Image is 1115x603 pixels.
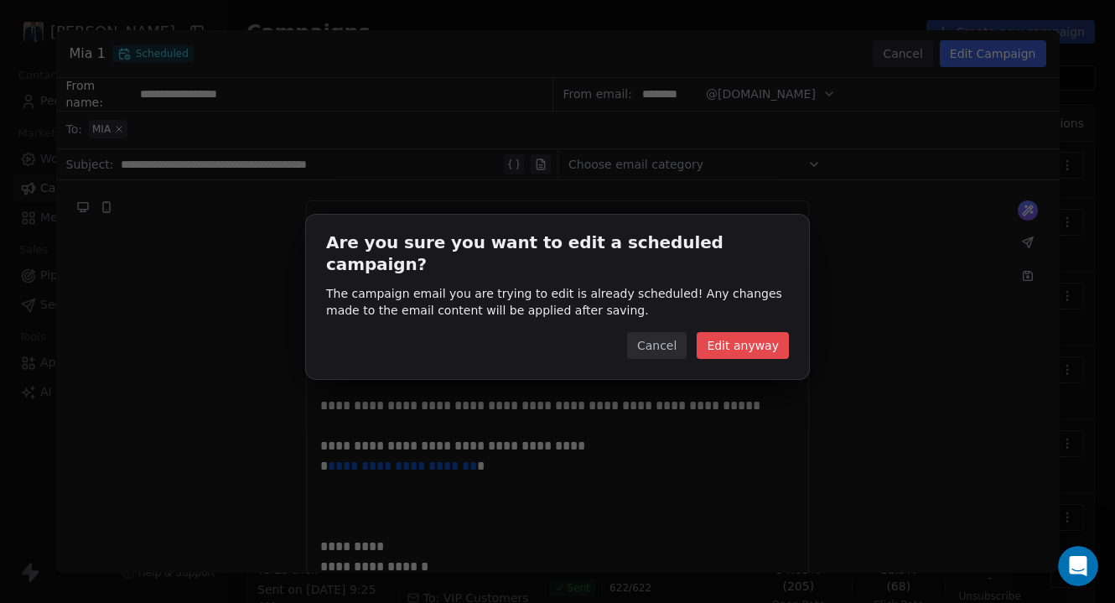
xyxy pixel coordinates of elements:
p: The campaign email you are trying to edit is already scheduled! Any changes made to the email con... [326,285,789,319]
button: Cancel [627,332,687,359]
iframe: Intercom live chat [1058,546,1098,586]
div: Close [536,7,566,37]
h1: Are you sure you want to edit a scheduled campaign? [326,235,789,274]
button: Collapse window [504,7,536,39]
button: Edit anyway [697,332,789,359]
button: go back [11,7,43,39]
